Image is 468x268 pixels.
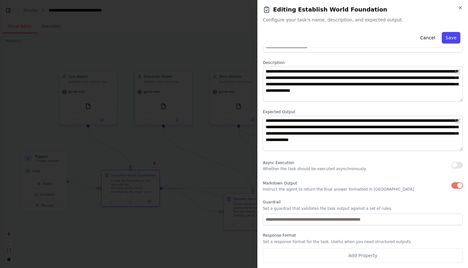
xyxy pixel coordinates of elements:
[442,32,460,43] button: Save
[263,239,463,244] p: Set a response format for the task. Useful when you need structured outputs.
[263,248,463,263] button: Add Property
[263,206,463,211] p: Set a guardrail that validates the task output against a set of rules.
[263,161,294,165] span: Async Execution
[454,68,462,75] button: Open in editor
[263,233,463,238] label: Response Format
[263,166,367,171] p: Whether the task should be executed asynchronously.
[263,200,463,205] label: Guardrail
[454,117,462,125] button: Open in editor
[263,5,463,14] h2: Editing Establish World Foundation
[263,181,297,185] span: Markdown Output
[416,32,439,43] button: Cancel
[263,187,414,192] p: Instruct the agent to return the final answer formatted in [GEOGRAPHIC_DATA]
[263,17,463,23] span: Configure your task's name, description, and expected output.
[263,109,463,114] label: Expected Output
[263,60,463,65] label: Description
